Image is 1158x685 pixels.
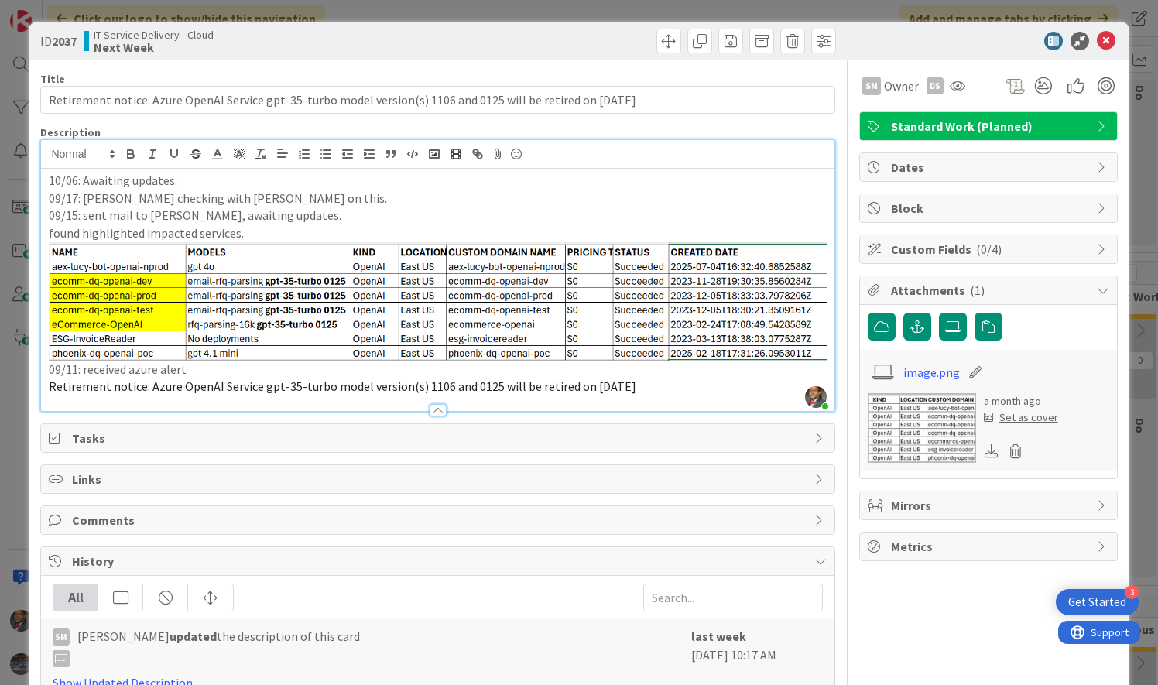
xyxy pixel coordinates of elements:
[52,33,77,49] b: 2037
[170,628,217,644] b: updated
[891,117,1089,135] span: Standard Work (Planned)
[891,281,1089,300] span: Attachments
[53,584,98,611] div: All
[903,363,960,382] a: image.png
[643,584,823,611] input: Search...
[40,125,101,139] span: Description
[970,283,985,298] span: ( 1 )
[984,441,1001,461] div: Download
[1068,594,1126,610] div: Get Started
[94,41,214,53] b: Next Week
[891,199,1089,217] span: Block
[862,77,881,95] div: SM
[49,207,826,224] p: 09/15: sent mail to [PERSON_NAME], awaiting updates.
[49,190,826,207] p: 09/17: [PERSON_NAME] checking with [PERSON_NAME] on this.
[891,158,1089,176] span: Dates
[72,552,806,570] span: History
[805,386,827,408] img: d4mZCzJxnlYlsl7tbRpKOP7QXawjtCsN.jpg
[891,496,1089,515] span: Mirrors
[891,537,1089,556] span: Metrics
[891,240,1089,259] span: Custom Fields
[49,378,636,394] span: Retirement notice: Azure OpenAI Service gpt-35-turbo model version(s) 1106 and 0125 will be retir...
[72,429,806,447] span: Tasks
[94,29,214,41] span: IT Service Delivery - Cloud
[49,242,826,378] p: 09/11: received azure alert
[984,409,1058,426] div: Set as cover
[1056,589,1139,615] div: Open Get Started checklist, remaining modules: 3
[33,2,70,21] span: Support
[40,72,65,86] label: Title
[53,628,70,646] div: SM
[927,77,944,94] div: DS
[72,470,806,488] span: Links
[77,627,360,667] span: [PERSON_NAME] the description of this card
[976,241,1002,257] span: ( 0/4 )
[40,32,77,50] span: ID
[1125,585,1139,599] div: 3
[40,86,834,114] input: type card name here...
[49,224,826,242] p: found highlighted impacted services.
[884,77,919,95] span: Owner
[72,511,806,529] span: Comments
[49,172,826,190] p: 10/06: Awaiting updates.
[49,242,826,361] img: image.png
[984,393,1058,409] div: a month ago
[691,628,746,644] b: last week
